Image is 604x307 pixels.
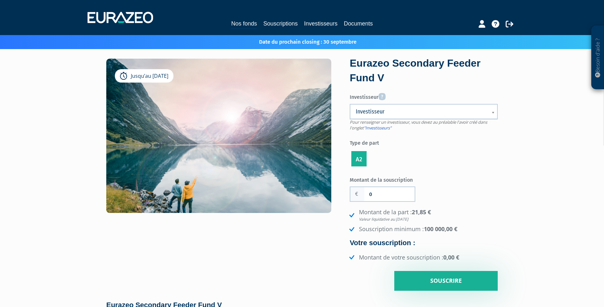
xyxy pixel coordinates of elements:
[364,125,391,131] a: "Investisseurs"
[350,137,498,147] label: Type de part
[350,91,498,101] label: Investisseur
[263,19,298,28] a: Souscriptions
[350,119,487,131] span: Pour renseigner un investisseur, vous devez au préalable l'avoir créé dans l'onglet
[88,12,153,23] img: 1732889491-logotype_eurazeo_blanc_rvb.png
[348,225,498,233] li: Souscription minimum :
[351,151,367,166] label: A2
[304,19,338,28] a: Investisseurs
[106,59,331,239] img: Eurazeo Secondary Feeder Fund V
[115,69,173,83] div: Jusqu’au [DATE]
[241,38,356,46] p: Date du prochain closing : 30 septembre
[350,239,498,247] h4: Votre souscription :
[364,187,415,201] input: Montant de la souscription souhaité
[350,56,498,85] div: Eurazeo Secondary Feeder Fund V
[356,108,483,115] span: Investisseur
[443,253,459,261] strong: 0,00 €
[344,19,373,28] a: Documents
[394,271,498,291] input: Souscrire
[594,29,601,86] p: Besoin d'aide ?
[348,253,498,262] li: Montant de votre souscription :
[231,19,257,29] a: Nos fonds
[350,174,424,184] label: Montant de la souscription
[348,208,498,222] li: Montant de la part :
[359,208,498,222] strong: 21,85 €
[424,225,457,233] strong: 100 000,00 €
[359,216,498,222] em: Valeur liquidative au [DATE]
